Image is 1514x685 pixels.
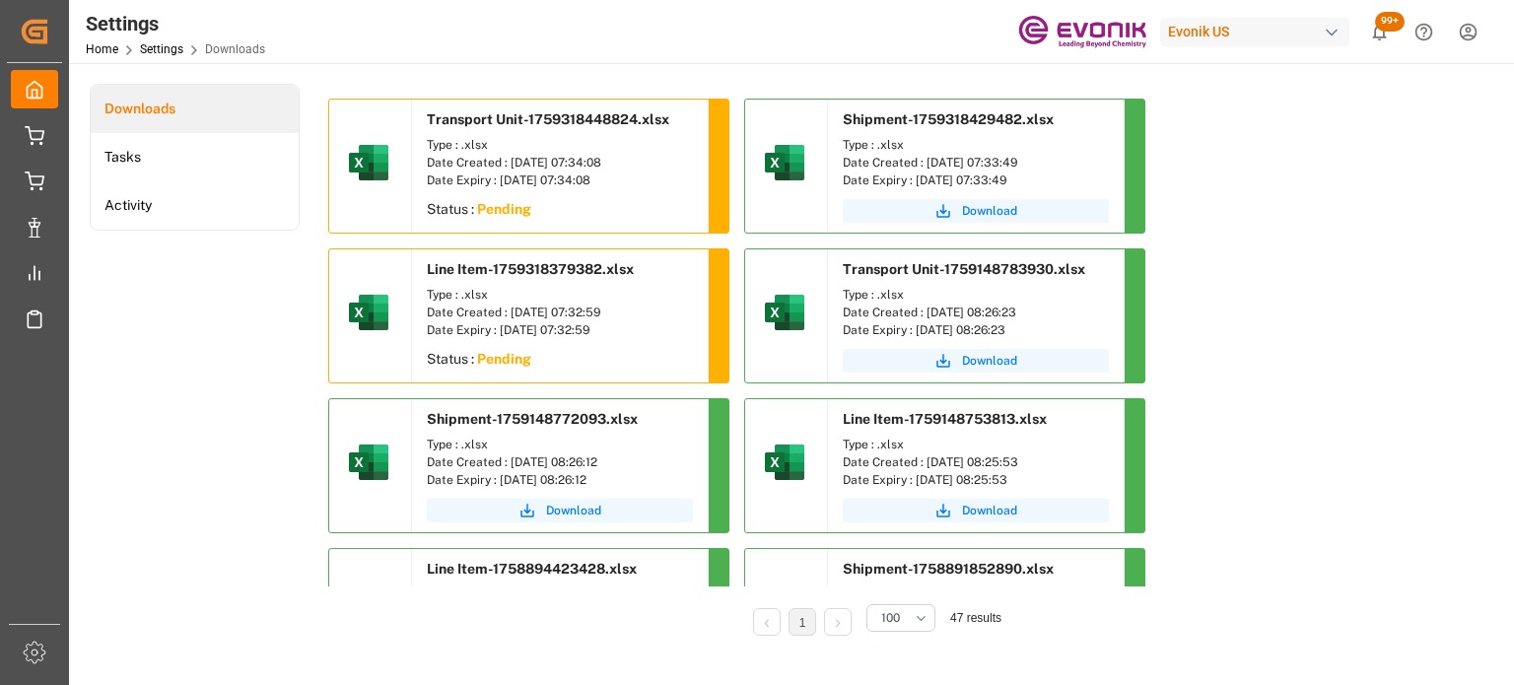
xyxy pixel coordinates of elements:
[843,111,1054,127] span: Shipment-1759318429482.xlsx
[843,561,1054,577] span: Shipment-1758891852890.xlsx
[799,616,806,630] a: 1
[1402,10,1446,54] button: Help Center
[843,136,1109,154] div: Type : .xlsx
[345,439,392,486] img: microsoft-excel-2019--v1.png
[427,286,693,304] div: Type : .xlsx
[427,585,693,603] div: Type : .xlsx
[427,436,693,453] div: Type : .xlsx
[1375,12,1405,32] span: 99+
[427,411,638,427] span: Shipment-1759148772093.xlsx
[86,9,265,38] div: Settings
[427,499,693,522] button: Download
[427,261,634,277] span: Line Item-1759318379382.xlsx
[843,286,1109,304] div: Type : .xlsx
[843,199,1109,223] button: Download
[345,139,392,186] img: microsoft-excel-2019--v1.png
[427,171,693,189] div: Date Expiry : [DATE] 07:34:08
[843,411,1047,427] span: Line Item-1759148753813.xlsx
[843,304,1109,321] div: Date Created : [DATE] 08:26:23
[427,304,693,321] div: Date Created : [DATE] 07:32:59
[1357,10,1402,54] button: show 100 new notifications
[140,42,183,56] a: Settings
[962,502,1017,519] span: Download
[761,139,808,186] img: microsoft-excel-2019--v1.png
[91,181,299,230] a: Activity
[789,608,816,636] li: 1
[962,202,1017,220] span: Download
[91,85,299,133] a: Downloads
[546,502,601,519] span: Download
[843,471,1109,489] div: Date Expiry : [DATE] 08:25:53
[824,608,852,636] li: Next Page
[1160,18,1349,46] div: Evonik US
[477,351,531,367] sapn: Pending
[427,321,693,339] div: Date Expiry : [DATE] 07:32:59
[843,261,1085,277] span: Transport Unit-1759148783930.xlsx
[843,321,1109,339] div: Date Expiry : [DATE] 08:26:23
[950,611,1001,625] span: 47 results
[91,133,299,181] a: Tasks
[843,171,1109,189] div: Date Expiry : [DATE] 07:33:49
[843,154,1109,171] div: Date Created : [DATE] 07:33:49
[843,436,1109,453] div: Type : .xlsx
[843,585,1109,603] div: Type : .xlsx
[761,289,808,336] img: microsoft-excel-2019--v1.png
[1160,13,1357,50] button: Evonik US
[427,111,669,127] span: Transport Unit-1759318448824.xlsx
[843,453,1109,471] div: Date Created : [DATE] 08:25:53
[761,439,808,486] img: microsoft-excel-2019--v1.png
[86,42,118,56] a: Home
[427,471,693,489] div: Date Expiry : [DATE] 08:26:12
[345,289,392,336] img: microsoft-excel-2019--v1.png
[962,352,1017,370] span: Download
[427,154,693,171] div: Date Created : [DATE] 07:34:08
[753,608,781,636] li: Previous Page
[1018,15,1146,49] img: Evonik-brand-mark-Deep-Purple-RGB.jpeg_1700498283.jpeg
[427,136,693,154] div: Type : .xlsx
[412,344,708,379] div: Status :
[843,349,1109,373] button: Download
[412,194,708,230] div: Status :
[866,604,935,632] button: open menu
[881,609,900,627] span: 100
[427,561,637,577] span: Line Item-1758894423428.xlsx
[477,201,531,217] sapn: Pending
[843,499,1109,522] button: Download
[427,453,693,471] div: Date Created : [DATE] 08:26:12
